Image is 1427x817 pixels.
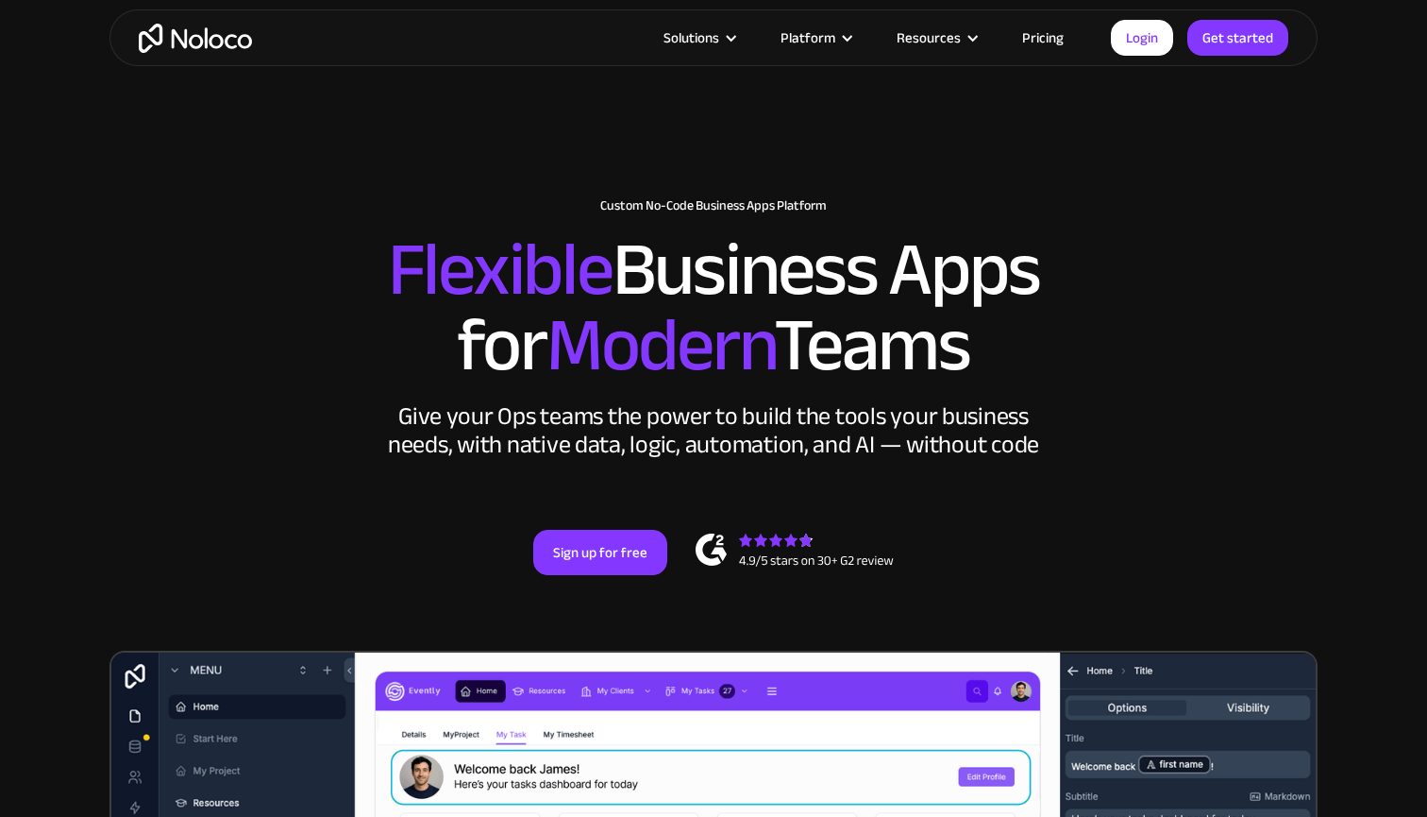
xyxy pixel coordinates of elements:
div: Platform [757,26,873,50]
div: Solutions [640,26,757,50]
div: Give your Ops teams the power to build the tools your business needs, with native data, logic, au... [383,402,1044,459]
a: Sign up for free [533,530,667,575]
div: Resources [873,26,999,50]
h1: Custom No-Code Business Apps Platform [128,198,1299,213]
div: Platform [781,26,835,50]
div: Solutions [663,26,719,50]
div: Resources [897,26,961,50]
a: home [139,24,252,53]
a: Get started [1187,20,1288,56]
h2: Business Apps for Teams [128,232,1299,383]
a: Login [1111,20,1173,56]
a: Pricing [999,26,1087,50]
span: Modern [546,275,774,416]
span: Flexible [388,199,613,340]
